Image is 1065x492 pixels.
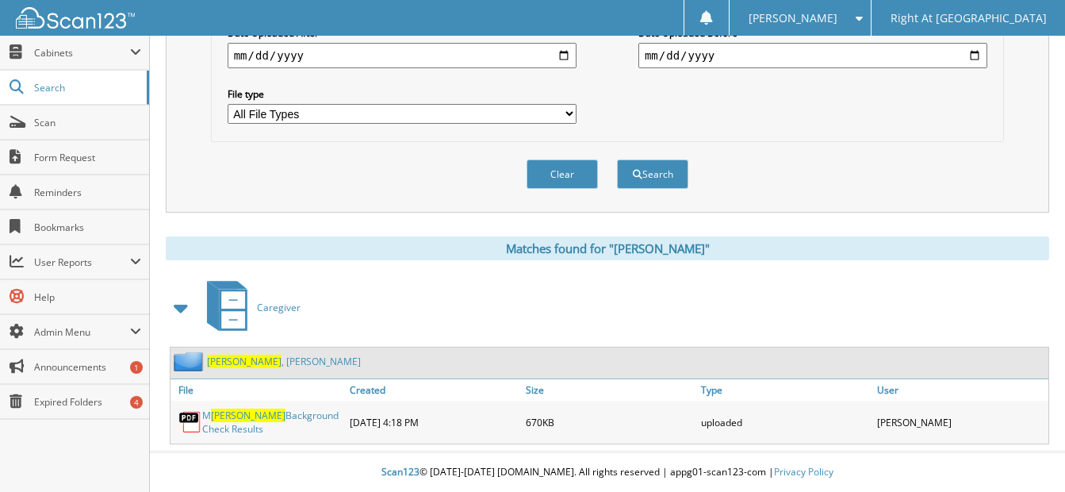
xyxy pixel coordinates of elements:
[257,301,301,314] span: Caregiver
[891,13,1047,23] span: Right At [GEOGRAPHIC_DATA]
[873,405,1048,440] div: [PERSON_NAME]
[873,379,1048,401] a: User
[34,325,130,339] span: Admin Menu
[617,160,688,189] button: Search
[749,13,837,23] span: [PERSON_NAME]
[381,465,419,479] span: Scan123
[34,290,141,304] span: Help
[34,256,130,269] span: User Reports
[527,160,598,189] button: Clear
[207,355,282,368] span: [PERSON_NAME]
[522,379,697,401] a: Size
[207,355,361,368] a: [PERSON_NAME], [PERSON_NAME]
[638,43,987,68] input: end
[211,409,285,422] span: [PERSON_NAME]
[197,276,301,339] a: Caregiver
[170,379,346,401] a: File
[697,405,872,440] div: uploaded
[346,405,521,440] div: [DATE] 4:18 PM
[202,409,342,436] a: M[PERSON_NAME]Background Check Results
[16,7,135,29] img: scan123-logo-white.svg
[986,416,1065,492] iframe: Chat Widget
[34,221,141,234] span: Bookmarks
[697,379,872,401] a: Type
[228,43,577,68] input: start
[34,186,141,199] span: Reminders
[228,87,577,101] label: File type
[346,379,521,401] a: Created
[34,81,139,94] span: Search
[34,360,141,374] span: Announcements
[130,396,143,409] div: 4
[166,236,1049,260] div: Matches found for "[PERSON_NAME]"
[34,46,130,60] span: Cabinets
[34,395,141,409] span: Expired Folders
[34,151,141,164] span: Form Request
[150,453,1065,492] div: © [DATE]-[DATE] [DOMAIN_NAME]. All rights reserved | appg01-scan123-com |
[178,410,202,434] img: PDF.png
[130,361,143,374] div: 1
[522,405,697,440] div: 670KB
[774,465,833,479] a: Privacy Policy
[174,352,207,371] img: folder2.png
[34,116,141,129] span: Scan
